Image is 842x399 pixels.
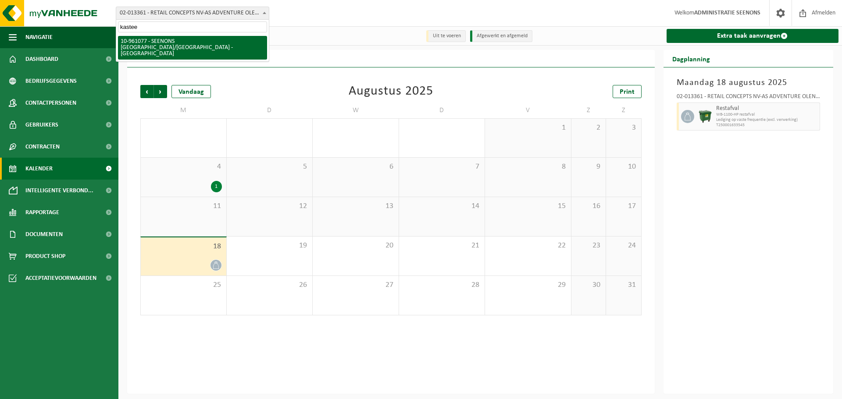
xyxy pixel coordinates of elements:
[606,102,641,118] td: Z
[716,105,818,112] span: Restafval
[231,280,308,290] span: 26
[349,85,433,98] div: Augustus 2025
[610,201,636,211] span: 17
[610,280,636,290] span: 31
[227,102,313,118] td: D
[317,162,394,172] span: 6
[470,30,532,42] li: Afgewerkt en afgemeld
[145,242,222,251] span: 18
[317,280,394,290] span: 27
[576,123,602,133] span: 2
[620,88,635,95] span: Print
[399,102,485,118] td: D
[25,245,65,267] span: Product Shop
[231,201,308,211] span: 12
[145,201,222,211] span: 11
[317,241,394,251] span: 20
[211,181,222,192] div: 1
[317,201,394,211] span: 13
[571,102,607,118] td: Z
[25,26,53,48] span: Navigatie
[485,102,571,118] td: V
[116,7,269,20] span: 02-013361 - RETAIL CONCEPTS NV-AS ADVENTURE OLEN - OLEN
[25,48,58,70] span: Dashboard
[489,280,567,290] span: 29
[25,114,58,136] span: Gebruikers
[610,241,636,251] span: 24
[403,241,481,251] span: 21
[231,162,308,172] span: 5
[25,223,63,245] span: Documenten
[145,280,222,290] span: 25
[403,162,481,172] span: 7
[677,94,821,102] div: 02-013361 - RETAIL CONCEPTS NV-AS ADVENTURE OLEN - OLEN
[145,162,222,172] span: 4
[694,10,760,16] strong: ADMINISTRATIE SEENONS
[403,201,481,211] span: 14
[576,201,602,211] span: 16
[610,162,636,172] span: 10
[25,158,53,180] span: Kalender
[140,102,227,118] td: M
[576,241,602,251] span: 23
[25,70,77,92] span: Bedrijfsgegevens
[313,102,399,118] td: W
[231,241,308,251] span: 19
[154,85,167,98] span: Volgende
[677,76,821,89] h3: Maandag 18 augustus 2025
[171,85,211,98] div: Vandaag
[664,50,719,67] h2: Dagplanning
[716,123,818,128] span: T250001633545
[403,280,481,290] span: 28
[716,112,818,117] span: WB-1100-HP restafval
[576,280,602,290] span: 30
[489,123,567,133] span: 1
[489,241,567,251] span: 22
[426,30,466,42] li: Uit te voeren
[25,180,93,201] span: Intelligente verbond...
[667,29,839,43] a: Extra taak aanvragen
[699,110,712,123] img: WB-1100-HPE-GN-04
[116,7,269,19] span: 02-013361 - RETAIL CONCEPTS NV-AS ADVENTURE OLEN - OLEN
[25,92,76,114] span: Contactpersonen
[489,201,567,211] span: 15
[25,201,59,223] span: Rapportage
[140,85,153,98] span: Vorige
[610,123,636,133] span: 3
[25,267,96,289] span: Acceptatievoorwaarden
[576,162,602,172] span: 9
[118,36,267,60] li: 10-961077 - SEENONS [GEOGRAPHIC_DATA]/[GEOGRAPHIC_DATA] - [GEOGRAPHIC_DATA]
[489,162,567,172] span: 8
[716,117,818,123] span: Lediging op vaste frequentie (excl. verwerking)
[25,136,60,158] span: Contracten
[613,85,642,98] a: Print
